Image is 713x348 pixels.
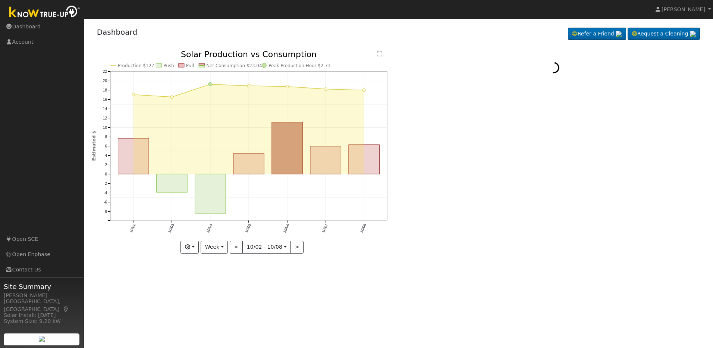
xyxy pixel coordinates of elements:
img: Know True-Up [6,4,84,21]
a: Request a Cleaning [628,28,700,40]
div: Solar Install: [DATE] [4,311,80,319]
div: [GEOGRAPHIC_DATA], [GEOGRAPHIC_DATA] [4,298,80,313]
span: Site Summary [4,282,80,292]
img: retrieve [616,31,622,37]
a: Map [63,306,69,312]
a: Dashboard [97,28,138,37]
div: System Size: 9.20 kW [4,317,80,325]
img: retrieve [39,336,45,342]
div: [PERSON_NAME] [4,292,80,299]
span: [PERSON_NAME] [662,6,705,12]
a: Refer a Friend [568,28,626,40]
img: retrieve [690,31,696,37]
